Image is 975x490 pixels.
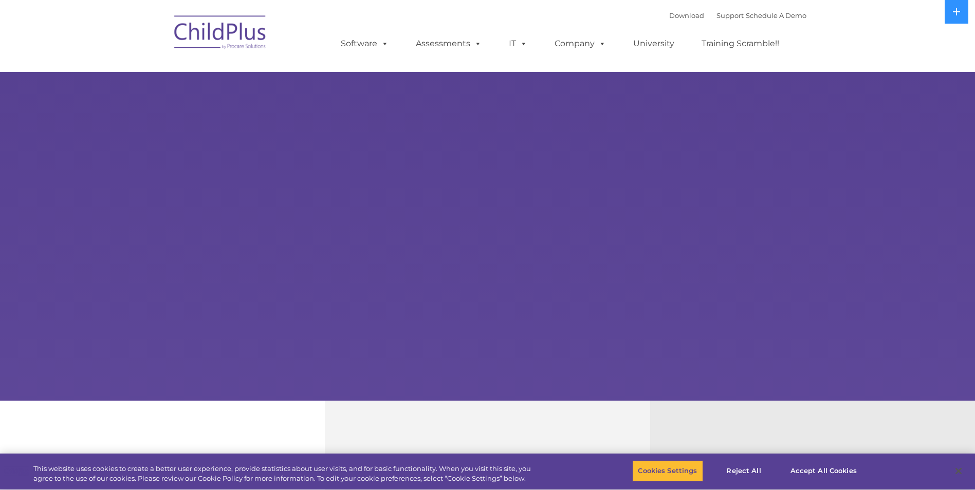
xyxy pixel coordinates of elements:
[691,33,789,54] a: Training Scramble!!
[716,11,744,20] a: Support
[632,460,703,482] button: Cookies Settings
[669,11,806,20] font: |
[544,33,616,54] a: Company
[169,8,272,60] img: ChildPlus by Procare Solutions
[785,460,862,482] button: Accept All Cookies
[499,33,538,54] a: IT
[712,460,776,482] button: Reject All
[623,33,685,54] a: University
[669,11,704,20] a: Download
[746,11,806,20] a: Schedule A Demo
[947,460,970,482] button: Close
[406,33,492,54] a: Assessments
[33,464,536,484] div: This website uses cookies to create a better user experience, provide statistics about user visit...
[330,33,399,54] a: Software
